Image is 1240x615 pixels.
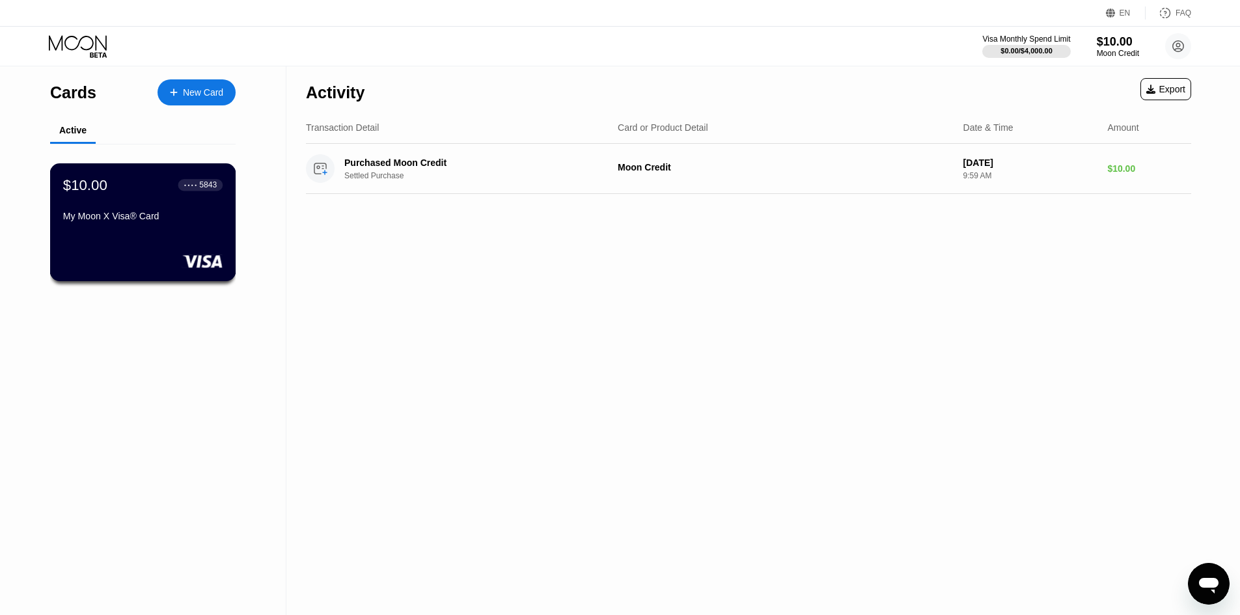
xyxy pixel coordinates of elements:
div: Transaction Detail [306,122,379,133]
div: Cards [50,83,96,102]
div: EN [1106,7,1146,20]
div: $10.00Moon Credit [1097,35,1139,58]
div: Moon Credit [618,162,953,172]
div: Activity [306,83,365,102]
div: Visa Monthly Spend Limit$0.00/$4,000.00 [982,34,1070,58]
div: Purchased Moon Credit [344,157,597,168]
div: FAQ [1146,7,1191,20]
div: Visa Monthly Spend Limit [982,34,1070,44]
div: Amount [1107,122,1138,133]
div: Active [59,125,87,135]
div: New Card [158,79,236,105]
div: Export [1140,78,1191,100]
div: My Moon X Visa® Card [63,211,223,221]
div: $10.00● ● ● ●5843My Moon X Visa® Card [51,164,235,280]
div: EN [1120,8,1131,18]
div: 5843 [199,180,217,189]
div: $0.00 / $4,000.00 [1000,47,1053,55]
iframe: Nút để khởi chạy cửa sổ nhắn tin [1188,563,1230,605]
div: [DATE] [963,157,1097,168]
div: $10.00 [1107,163,1191,174]
div: Date & Time [963,122,1013,133]
div: $10.00 [63,176,107,193]
div: Card or Product Detail [618,122,708,133]
div: Moon Credit [1097,49,1139,58]
div: New Card [183,87,223,98]
div: FAQ [1176,8,1191,18]
div: $10.00 [1097,35,1139,49]
div: 9:59 AM [963,171,1097,180]
div: ● ● ● ● [184,183,197,187]
div: Export [1146,84,1185,94]
div: Purchased Moon CreditSettled PurchaseMoon Credit[DATE]9:59 AM$10.00 [306,144,1191,194]
div: Settled Purchase [344,171,616,180]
